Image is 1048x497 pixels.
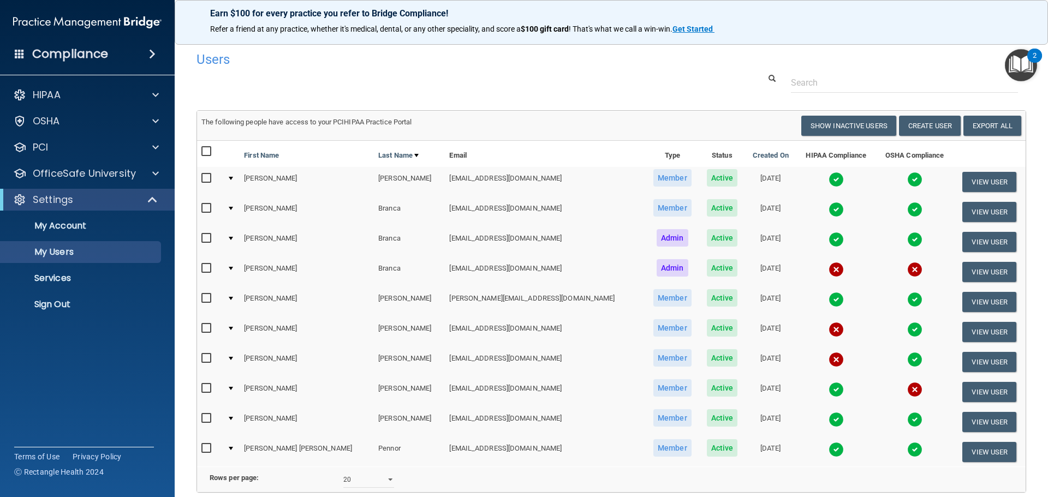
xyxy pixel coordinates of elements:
td: [PERSON_NAME] [374,377,445,407]
span: Admin [657,229,688,247]
td: Branca [374,227,445,257]
img: tick.e7d51cea.svg [907,202,922,217]
td: [EMAIL_ADDRESS][DOMAIN_NAME] [445,167,645,197]
p: HIPAA [33,88,61,101]
h4: Compliance [32,46,108,62]
span: Member [653,439,692,457]
img: tick.e7d51cea.svg [829,412,844,427]
a: OfficeSafe University [13,167,159,180]
button: View User [962,442,1016,462]
td: [EMAIL_ADDRESS][DOMAIN_NAME] [445,197,645,227]
strong: Get Started [672,25,713,33]
img: tick.e7d51cea.svg [829,382,844,397]
span: ! That's what we call a win-win. [569,25,672,33]
a: Privacy Policy [73,451,122,462]
img: tick.e7d51cea.svg [907,172,922,187]
button: View User [962,202,1016,222]
span: Ⓒ Rectangle Health 2024 [14,466,104,477]
td: [PERSON_NAME] [240,197,374,227]
td: [PERSON_NAME][EMAIL_ADDRESS][DOMAIN_NAME] [445,287,645,317]
td: Pennor [374,437,445,466]
td: [DATE] [745,437,796,466]
td: [EMAIL_ADDRESS][DOMAIN_NAME] [445,347,645,377]
td: [PERSON_NAME] [240,287,374,317]
img: cross.ca9f0e7f.svg [907,262,922,277]
p: PCI [33,141,48,154]
button: Create User [899,116,961,136]
td: [PERSON_NAME] [374,167,445,197]
img: tick.e7d51cea.svg [829,442,844,457]
img: tick.e7d51cea.svg [829,232,844,247]
a: HIPAA [13,88,159,101]
td: Branca [374,257,445,287]
th: Type [646,141,699,167]
p: My Users [7,247,156,258]
a: Export All [963,116,1021,136]
td: Branca [374,197,445,227]
div: 2 [1033,56,1037,70]
td: [DATE] [745,257,796,287]
a: Created On [753,149,789,162]
td: [PERSON_NAME] [PERSON_NAME] [240,437,374,466]
img: tick.e7d51cea.svg [907,412,922,427]
span: Refer a friend at any practice, whether it's medical, dental, or any other speciality, and score a [210,25,521,33]
p: Settings [33,193,73,206]
td: [PERSON_NAME] [240,167,374,197]
td: [PERSON_NAME] [240,377,374,407]
span: Member [653,169,692,187]
span: Member [653,199,692,217]
strong: $100 gift card [521,25,569,33]
td: [PERSON_NAME] [374,347,445,377]
button: Show Inactive Users [801,116,896,136]
img: cross.ca9f0e7f.svg [829,322,844,337]
a: Last Name [378,149,419,162]
td: [PERSON_NAME] [374,317,445,347]
span: Member [653,349,692,367]
img: tick.e7d51cea.svg [829,292,844,307]
span: Member [653,319,692,337]
a: PCI [13,141,159,154]
td: [EMAIL_ADDRESS][DOMAIN_NAME] [445,437,645,466]
span: Active [707,289,738,307]
a: Terms of Use [14,451,59,462]
button: View User [962,322,1016,342]
td: [PERSON_NAME] [240,257,374,287]
span: Active [707,259,738,277]
td: [DATE] [745,227,796,257]
span: Member [653,409,692,427]
button: Open Resource Center, 2 new notifications [1005,49,1037,81]
img: PMB logo [13,11,162,33]
img: tick.e7d51cea.svg [829,202,844,217]
th: Status [699,141,745,167]
td: [PERSON_NAME] [240,227,374,257]
img: tick.e7d51cea.svg [907,292,922,307]
td: [PERSON_NAME] [240,347,374,377]
td: [EMAIL_ADDRESS][DOMAIN_NAME] [445,257,645,287]
img: cross.ca9f0e7f.svg [907,382,922,397]
td: [EMAIL_ADDRESS][DOMAIN_NAME] [445,407,645,437]
p: OSHA [33,115,60,128]
button: View User [962,382,1016,402]
img: tick.e7d51cea.svg [907,232,922,247]
td: [DATE] [745,287,796,317]
td: [DATE] [745,317,796,347]
span: Member [653,289,692,307]
td: [EMAIL_ADDRESS][DOMAIN_NAME] [445,227,645,257]
input: Search [791,73,1018,93]
td: [PERSON_NAME] [240,317,374,347]
img: tick.e7d51cea.svg [907,352,922,367]
button: View User [962,352,1016,372]
td: [DATE] [745,407,796,437]
span: Active [707,379,738,397]
a: First Name [244,149,279,162]
td: [PERSON_NAME] [374,287,445,317]
p: Earn $100 for every practice you refer to Bridge Compliance! [210,8,1013,19]
a: OSHA [13,115,159,128]
td: [DATE] [745,197,796,227]
td: [EMAIL_ADDRESS][DOMAIN_NAME] [445,377,645,407]
td: [PERSON_NAME] [374,407,445,437]
img: tick.e7d51cea.svg [907,442,922,457]
span: Active [707,349,738,367]
img: cross.ca9f0e7f.svg [829,352,844,367]
button: View User [962,292,1016,312]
